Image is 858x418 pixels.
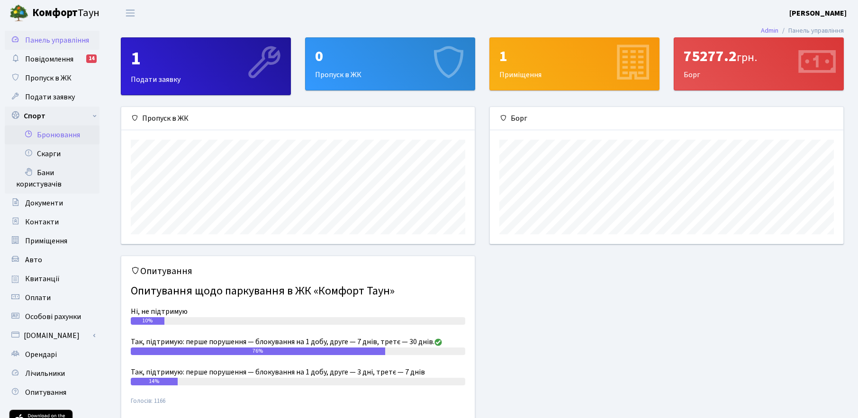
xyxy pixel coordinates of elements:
[5,163,99,194] a: Бани користувачів
[5,326,99,345] a: [DOMAIN_NAME]
[25,198,63,208] span: Документи
[5,194,99,213] a: Документи
[5,383,99,402] a: Опитування
[5,125,99,144] a: Бронювання
[118,5,142,21] button: Переключити навігацію
[489,37,659,90] a: 1Приміщення
[25,349,57,360] span: Орендарі
[131,347,385,355] div: 76%
[5,269,99,288] a: Квитанції
[25,54,73,64] span: Повідомлення
[131,336,465,347] div: Так, підтримую: перше порушення — блокування на 1 добу, друге — 7 днів, третє — 30 днів.
[131,317,164,325] div: 10%
[789,8,847,19] a: [PERSON_NAME]
[5,213,99,231] a: Контакти
[9,4,28,23] img: logo.png
[5,50,99,69] a: Повідомлення14
[684,47,834,65] div: 75277.2
[490,38,659,90] div: Приміщення
[5,88,99,107] a: Подати заявку
[25,92,75,102] span: Подати заявку
[761,26,778,36] a: Admin
[305,37,475,90] a: 0Пропуск в ЖК
[131,306,465,317] div: Ні, не підтримую
[131,281,465,302] h4: Опитування щодо паркування в ЖК «Комфорт Таун»
[25,236,67,246] span: Приміщення
[5,345,99,364] a: Орендарі
[25,274,60,284] span: Квитанції
[789,8,847,18] b: [PERSON_NAME]
[121,37,291,95] a: 1Подати заявку
[499,47,650,65] div: 1
[25,35,89,45] span: Панель управління
[25,255,42,265] span: Авто
[5,107,99,125] a: Спорт
[131,266,465,277] h5: Опитування
[25,293,51,303] span: Оплати
[737,49,757,66] span: грн.
[25,368,65,379] span: Лічильники
[131,366,465,378] div: Так, підтримую: перше порушення — блокування на 1 добу, друге — 3 дні, третє — 7 днів
[25,387,66,398] span: Опитування
[306,38,475,90] div: Пропуск в ЖК
[5,307,99,326] a: Особові рахунки
[5,250,99,269] a: Авто
[131,47,281,70] div: 1
[32,5,78,20] b: Комфорт
[25,73,72,83] span: Пропуск в ЖК
[131,378,178,385] div: 14%
[25,217,59,227] span: Контакти
[5,288,99,307] a: Оплати
[5,364,99,383] a: Лічильники
[315,47,465,65] div: 0
[5,31,99,50] a: Панель управління
[86,54,97,63] div: 14
[5,144,99,163] a: Скарги
[5,231,99,250] a: Приміщення
[25,311,81,322] span: Особові рахунки
[5,69,99,88] a: Пропуск в ЖК
[121,38,290,95] div: Подати заявку
[32,5,99,21] span: Таун
[674,38,843,90] div: Борг
[121,107,475,130] div: Пропуск в ЖК
[747,21,858,41] nav: breadcrumb
[490,107,843,130] div: Борг
[131,397,465,413] small: Голосів: 1166
[778,26,844,36] li: Панель управління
